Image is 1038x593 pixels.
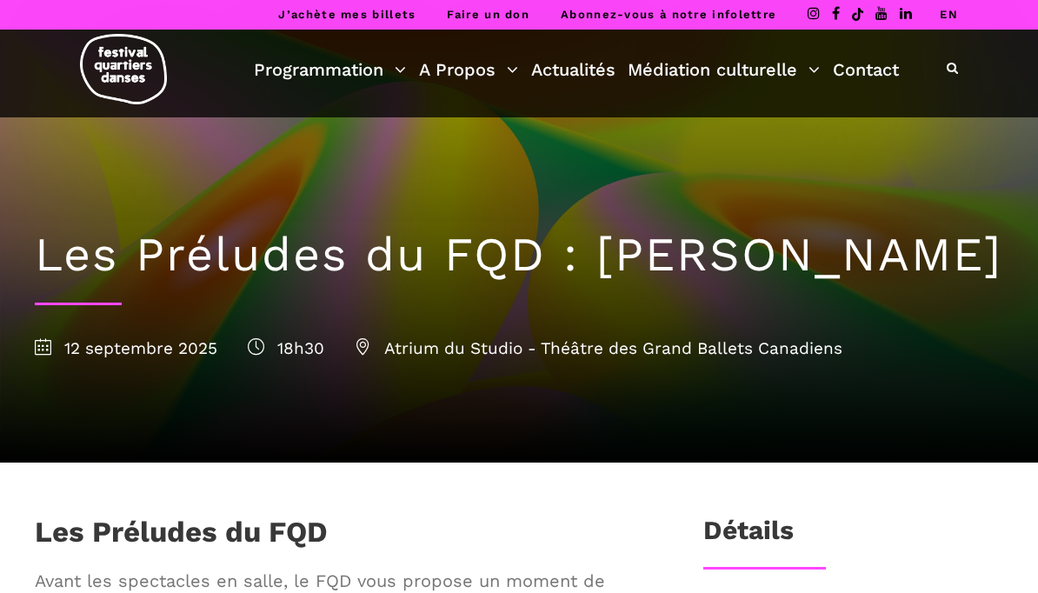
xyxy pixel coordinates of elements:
[703,515,794,558] h3: Détails
[628,55,820,84] a: Médiation culturelle
[531,55,615,84] a: Actualités
[561,8,776,21] a: Abonnez-vous à notre infolettre
[355,338,842,358] span: Atrium du Studio - Théâtre des Grand Ballets Canadiens
[833,55,899,84] a: Contact
[35,338,217,358] span: 12 septembre 2025
[35,227,1003,283] h1: Les Préludes du FQD : [PERSON_NAME]
[419,55,518,84] a: A Propos
[254,55,406,84] a: Programmation
[248,338,324,358] span: 18h30
[278,8,416,21] a: J’achète mes billets
[940,8,958,21] a: EN
[447,8,529,21] a: Faire un don
[35,515,328,558] h1: Les Préludes du FQD
[80,34,167,104] img: logo-fqd-med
